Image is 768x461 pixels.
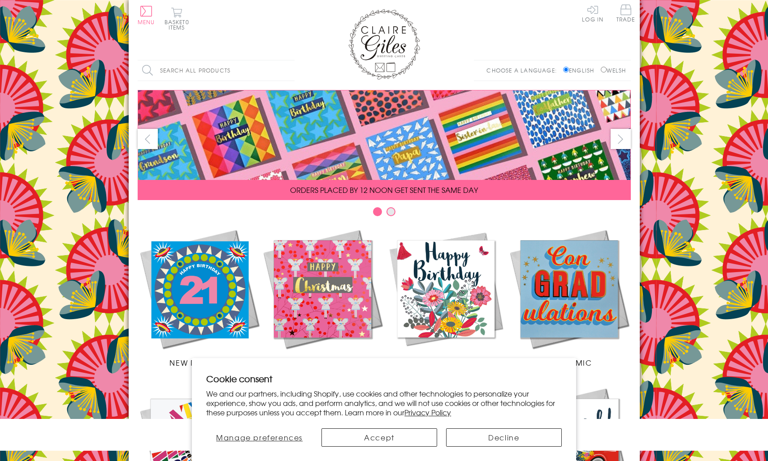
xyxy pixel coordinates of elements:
a: Academic [508,227,631,368]
span: Trade [616,4,635,22]
a: Log In [582,4,603,22]
span: 0 items [169,18,189,31]
span: Birthdays [424,357,467,368]
a: Privacy Policy [404,407,451,418]
div: Carousel Pagination [138,207,631,221]
label: Welsh [601,66,626,74]
span: Manage preferences [216,432,303,443]
button: Basket0 items [165,7,189,30]
img: Claire Giles Greetings Cards [348,9,420,80]
button: prev [138,129,158,149]
button: next [611,129,631,149]
span: Menu [138,18,155,26]
p: We and our partners, including Shopify, use cookies and other technologies to personalize your ex... [206,389,562,417]
p: Choose a language: [486,66,561,74]
a: Birthdays [384,227,508,368]
span: Christmas [299,357,345,368]
label: English [563,66,599,74]
button: Decline [446,428,562,447]
button: Menu [138,6,155,25]
h2: Cookie consent [206,372,562,385]
a: New Releases [138,227,261,368]
input: English [563,67,569,73]
button: Accept [321,428,437,447]
input: Search all products [138,60,295,81]
button: Carousel Page 1 (Current Slide) [373,207,382,216]
button: Carousel Page 2 [386,207,395,216]
a: Christmas [261,227,384,368]
span: ORDERS PLACED BY 12 NOON GET SENT THE SAME DAY [290,184,478,195]
input: Welsh [601,67,607,73]
span: Academic [546,357,592,368]
input: Search [286,60,295,81]
a: Trade [616,4,635,24]
button: Manage preferences [206,428,312,447]
span: New Releases [169,357,228,368]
